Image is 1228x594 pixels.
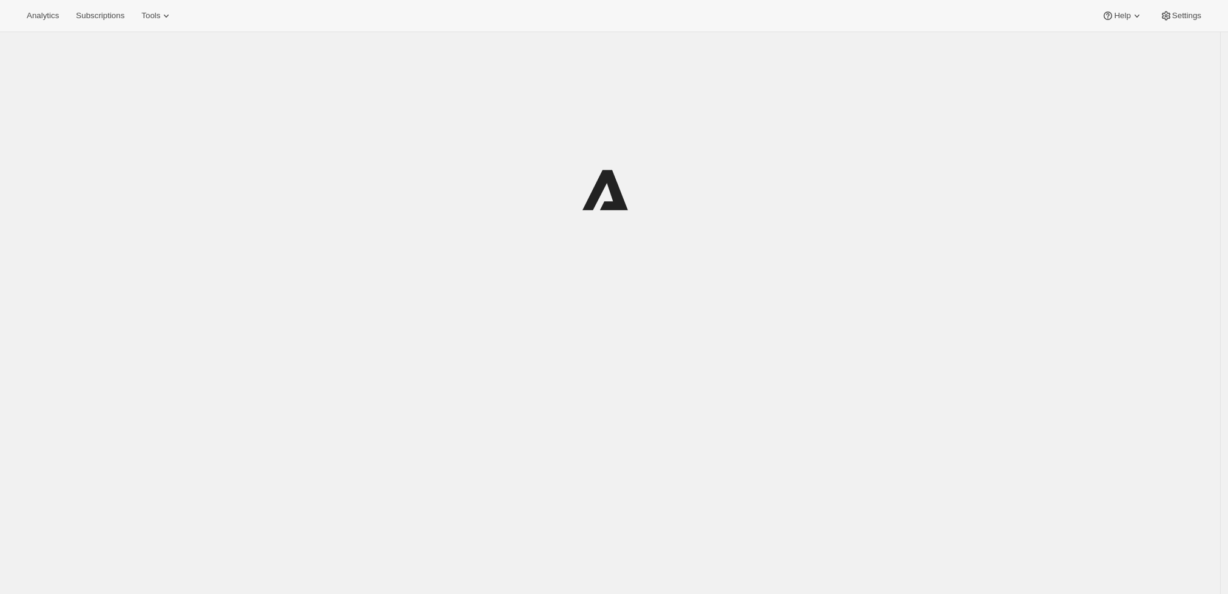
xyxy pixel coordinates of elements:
span: Subscriptions [76,11,124,21]
button: Subscriptions [69,7,132,24]
button: Help [1095,7,1150,24]
span: Analytics [27,11,59,21]
button: Analytics [19,7,66,24]
button: Settings [1153,7,1209,24]
span: Settings [1172,11,1201,21]
button: Tools [134,7,180,24]
span: Tools [141,11,160,21]
span: Help [1114,11,1130,21]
